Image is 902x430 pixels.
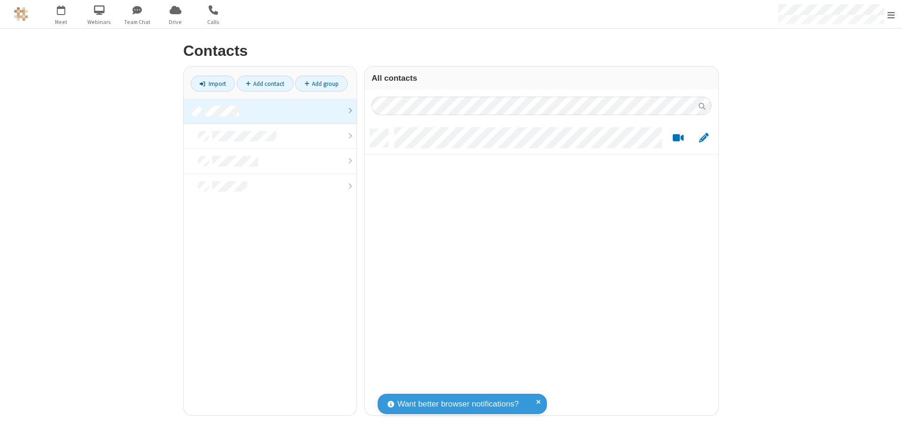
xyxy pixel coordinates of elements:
span: Meet [44,18,79,26]
div: grid [365,122,718,415]
span: Webinars [82,18,117,26]
span: Team Chat [120,18,155,26]
button: Edit [694,132,713,144]
a: Add group [295,76,348,92]
span: Want better browser notifications? [397,398,519,410]
button: Start a video meeting [669,132,687,144]
img: QA Selenium DO NOT DELETE OR CHANGE [14,7,28,21]
h3: All contacts [372,74,711,83]
a: Add contact [237,76,294,92]
span: Drive [158,18,193,26]
h2: Contacts [183,43,719,59]
span: Calls [196,18,231,26]
a: Import [191,76,235,92]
